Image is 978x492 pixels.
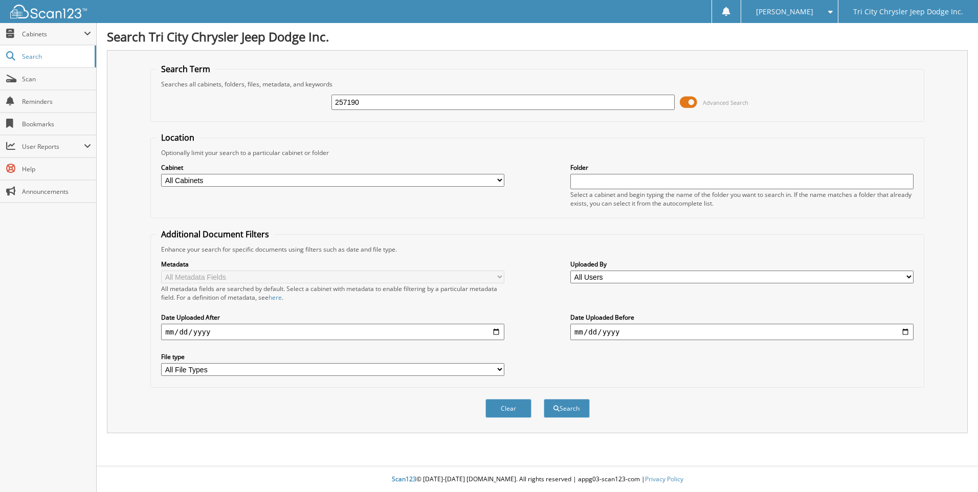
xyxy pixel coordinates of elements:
[570,313,914,322] label: Date Uploaded Before
[22,165,91,173] span: Help
[10,5,87,18] img: scan123-logo-white.svg
[156,148,919,157] div: Optionally limit your search to a particular cabinet or folder
[161,313,504,322] label: Date Uploaded After
[161,260,504,269] label: Metadata
[703,99,748,106] span: Advanced Search
[392,475,416,483] span: Scan123
[156,63,215,75] legend: Search Term
[22,187,91,196] span: Announcements
[161,284,504,302] div: All metadata fields are searched by default. Select a cabinet with metadata to enable filtering b...
[927,443,978,492] iframe: Chat Widget
[22,30,84,38] span: Cabinets
[570,190,914,208] div: Select a cabinet and begin typing the name of the folder you want to search in. If the name match...
[107,28,968,45] h1: Search Tri City Chrysler Jeep Dodge Inc.
[97,467,978,492] div: © [DATE]-[DATE] [DOMAIN_NAME]. All rights reserved | appg03-scan123-com |
[853,9,963,15] span: Tri City Chrysler Jeep Dodge Inc.
[161,163,504,172] label: Cabinet
[570,324,914,340] input: end
[269,293,282,302] a: here
[756,9,813,15] span: [PERSON_NAME]
[645,475,683,483] a: Privacy Policy
[156,80,919,88] div: Searches all cabinets, folders, files, metadata, and keywords
[156,229,274,240] legend: Additional Document Filters
[22,97,91,106] span: Reminders
[570,260,914,269] label: Uploaded By
[22,75,91,83] span: Scan
[22,120,91,128] span: Bookmarks
[544,399,590,418] button: Search
[161,352,504,361] label: File type
[156,132,199,143] legend: Location
[156,245,919,254] div: Enhance your search for specific documents using filters such as date and file type.
[485,399,531,418] button: Clear
[161,324,504,340] input: start
[570,163,914,172] label: Folder
[22,142,84,151] span: User Reports
[22,52,90,61] span: Search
